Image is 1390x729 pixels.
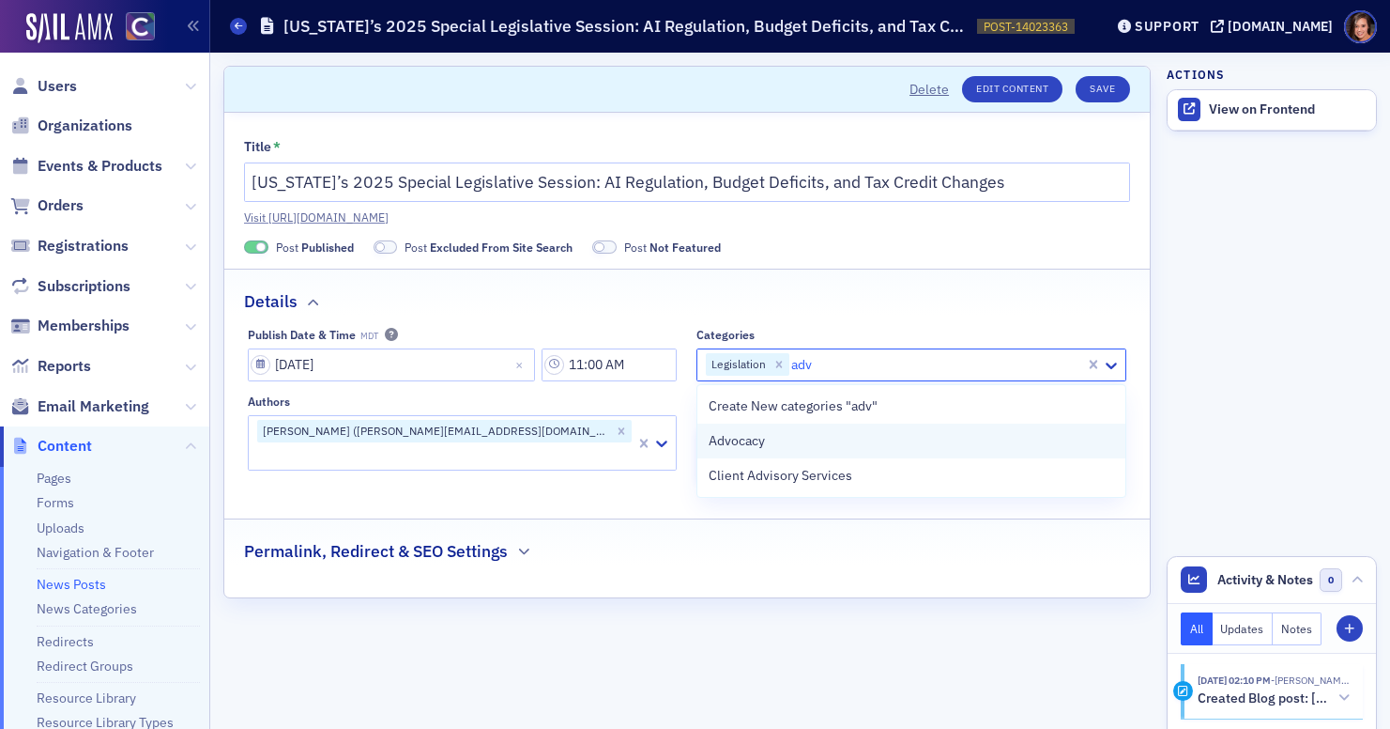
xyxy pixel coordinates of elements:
span: Users [38,76,77,97]
span: Published [301,240,354,255]
a: Redirects [37,633,94,650]
div: Activity [1173,681,1193,701]
button: All [1181,613,1213,645]
abbr: This field is required [273,139,281,156]
a: Orders [10,195,84,216]
a: Registrations [10,236,129,256]
a: Memberships [10,316,130,336]
span: Organizations [38,116,132,136]
span: Memberships [38,316,130,336]
img: SailAMX [26,13,113,43]
a: Forms [37,494,74,511]
div: Categories [696,328,755,342]
span: Not Featured [649,240,721,255]
span: Email Marketing [38,396,149,417]
button: Close [510,349,535,381]
span: Post [276,239,354,256]
span: Content [38,436,92,457]
a: Redirect Groups [37,658,133,675]
a: Subscriptions [10,276,130,297]
a: Navigation & Footer [37,544,154,561]
img: SailAMX [126,12,155,41]
a: Visit [URL][DOMAIN_NAME] [244,209,1130,225]
span: 0 [1320,568,1343,592]
div: View on Frontend [1209,101,1367,118]
button: Created Blog post: [US_STATE]’s 2025 Special Legislative Session: AI Regulation, Budget Deficits,... [1198,689,1350,708]
time: 9/11/2025 02:10 PM [1198,674,1271,687]
a: View on Frontend [1168,90,1376,130]
span: Activity & Notes [1217,570,1313,590]
span: Subscriptions [38,276,130,297]
span: Create New categories "adv" [709,396,878,416]
button: [DOMAIN_NAME] [1211,20,1339,33]
span: Excluded From Site Search [430,240,573,255]
a: Uploads [37,520,84,536]
div: Support [1135,18,1199,35]
a: News Categories [37,600,137,617]
div: Legislation [706,353,769,376]
span: Client Advisory Services [709,466,852,486]
a: Organizations [10,116,132,136]
h1: [US_STATE]’s 2025 Special Legislative Session: AI Regulation, Budget Deficits, and Tax Credit Cha... [283,15,968,38]
input: 00:00 AM [542,349,678,381]
a: Events & Products [10,156,162,177]
span: POST-14023363 [984,19,1068,35]
button: Delete [909,80,949,100]
button: Save [1076,76,1129,102]
div: Remove Legislation [769,353,789,376]
span: Events & Products [38,156,162,177]
div: Authors [248,395,290,409]
button: Updates [1213,613,1274,645]
span: MDT [360,331,378,342]
span: Orders [38,195,84,216]
span: Katie Foo [1271,674,1350,687]
a: News Posts [37,576,106,593]
h5: Created Blog post: [US_STATE]’s 2025 Special Legislative Session: AI Regulation, Budget Deficits,... [1198,690,1332,707]
span: Post [405,239,573,256]
span: Advocacy [709,431,765,451]
span: Not Featured [592,240,617,255]
div: Publish Date & Time [248,328,356,342]
h4: Actions [1167,66,1225,83]
span: Reports [38,356,91,377]
span: Published [244,240,268,255]
div: [DOMAIN_NAME] [1228,18,1333,35]
a: Email Marketing [10,396,149,417]
div: [PERSON_NAME] ([PERSON_NAME][EMAIL_ADDRESS][DOMAIN_NAME]) [257,420,612,442]
div: Title [244,139,271,156]
a: View Homepage [113,12,155,44]
a: Pages [37,470,71,487]
a: Reports [10,356,91,377]
h2: Details [244,289,298,314]
span: Post [624,239,721,256]
span: Registrations [38,236,129,256]
a: Users [10,76,77,97]
h2: Permalink, Redirect & SEO Settings [244,539,508,564]
a: Resource Library [37,690,136,706]
input: MM/DD/YYYY [248,349,535,381]
div: Remove Alicia Gelinas (alicia@cocpa.org) [611,420,632,442]
button: Notes [1273,613,1321,645]
span: Excluded From Site Search [374,240,398,255]
a: Content [10,436,92,457]
span: Profile [1344,10,1377,43]
a: Edit Content [962,76,1062,102]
